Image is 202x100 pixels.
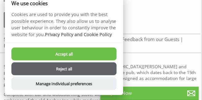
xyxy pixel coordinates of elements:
[5,11,123,42] p: Cookies are used to provide you with the best possible experience. They also allow us to analyse ...
[11,77,117,90] button: Manage Individual preferences
[4,36,34,43] a: Special Offers
[5,0,123,6] h2: We use cookies
[4,12,34,28] a: Overview
[45,31,112,37] a: Privacy Policy and Cookie Policy
[4,64,201,87] p: Set in the heart of [GEOGRAPHIC_DATA] in the [GEOGRAPHIC_DATA][PERSON_NAME] and previously known ...
[4,43,28,49] a: Floor Plans
[122,36,179,43] a: Feedback from our Guests
[11,48,117,60] button: Accept all
[103,90,196,96] p: Enquire Now
[11,62,117,75] button: Reject all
